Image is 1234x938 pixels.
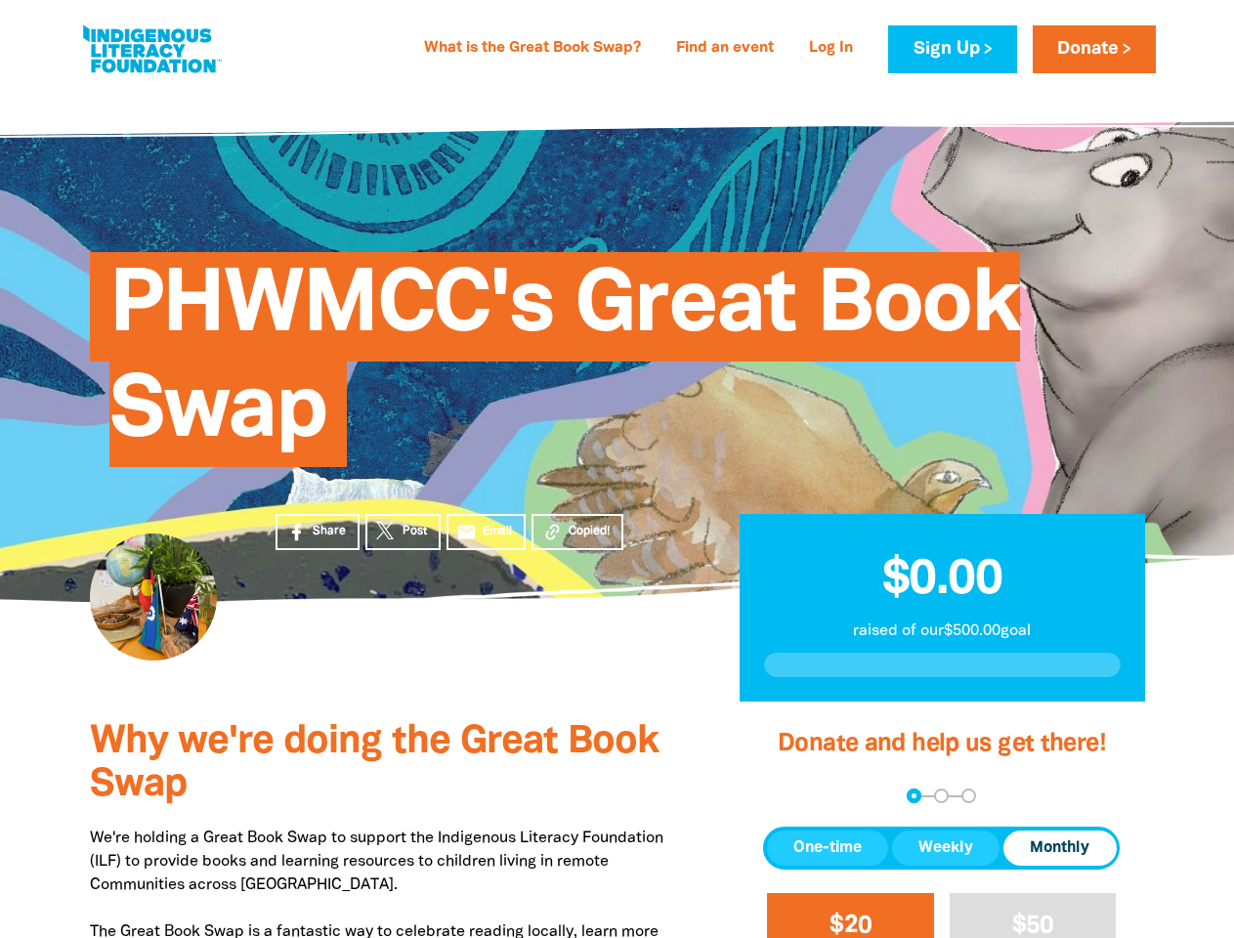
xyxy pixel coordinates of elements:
[1030,836,1089,860] span: Monthly
[767,831,888,866] button: One-time
[1003,831,1116,866] button: Monthly
[403,523,427,540] span: Post
[90,724,659,803] span: Why we're doing the Great Book Swap
[961,789,976,803] button: Navigate to step 3 of 3 to enter your payment details
[109,267,1020,467] span: PHWMCC's Great Book Swap
[763,827,1120,870] div: Donation frequency
[456,522,477,542] i: email
[276,514,360,550] a: Share
[1033,25,1156,73] a: Donate
[892,831,1000,866] button: Weekly
[365,514,441,550] a: Post
[447,514,527,550] a: emailEmail
[664,33,786,64] a: Find an event
[888,25,1016,73] a: Sign Up
[569,523,610,540] span: Copied!
[483,523,512,540] span: Email
[412,33,653,64] a: What is the Great Book Swap?
[778,733,1106,755] span: Donate and help us get there!
[934,789,949,803] button: Navigate to step 2 of 3 to enter your details
[793,836,862,860] span: One-time
[882,558,1002,603] span: $0.00
[313,523,346,540] span: Share
[764,619,1121,643] p: raised of our $500.00 goal
[532,514,623,550] button: Copied!
[830,915,872,937] span: $20
[1012,915,1054,937] span: $50
[797,33,865,64] a: Log In
[907,789,921,803] button: Navigate to step 1 of 3 to enter your donation amount
[918,836,973,860] span: Weekly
